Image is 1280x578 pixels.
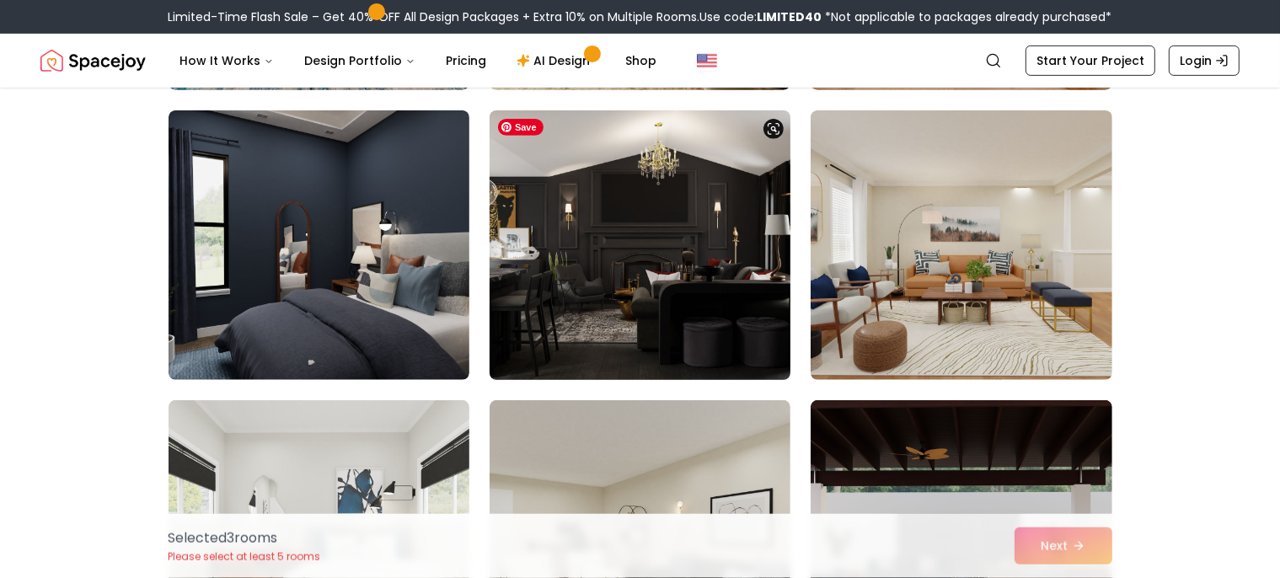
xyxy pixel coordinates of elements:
img: Spacejoy Logo [40,44,146,78]
b: LIMITED40 [758,8,822,25]
span: Use code: [700,8,822,25]
a: Login [1169,45,1240,76]
button: How It Works [166,44,287,78]
span: *Not applicable to packages already purchased* [822,8,1112,25]
img: Room room-74 [482,104,798,387]
a: Spacejoy [40,44,146,78]
a: Pricing [432,44,500,78]
a: Shop [612,44,670,78]
img: United States [697,51,717,71]
button: Design Portfolio [291,44,429,78]
img: Room room-73 [169,110,469,380]
a: AI Design [503,44,608,78]
p: Selected 3 room s [169,528,321,549]
div: Limited-Time Flash Sale – Get 40% OFF All Design Packages + Extra 10% on Multiple Rooms. [169,8,1112,25]
nav: Main [166,44,670,78]
span: Save [498,119,544,136]
p: Please select at least 5 rooms [169,550,321,564]
img: Room room-75 [811,110,1111,380]
nav: Global [40,34,1240,88]
a: Start Your Project [1026,45,1155,76]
